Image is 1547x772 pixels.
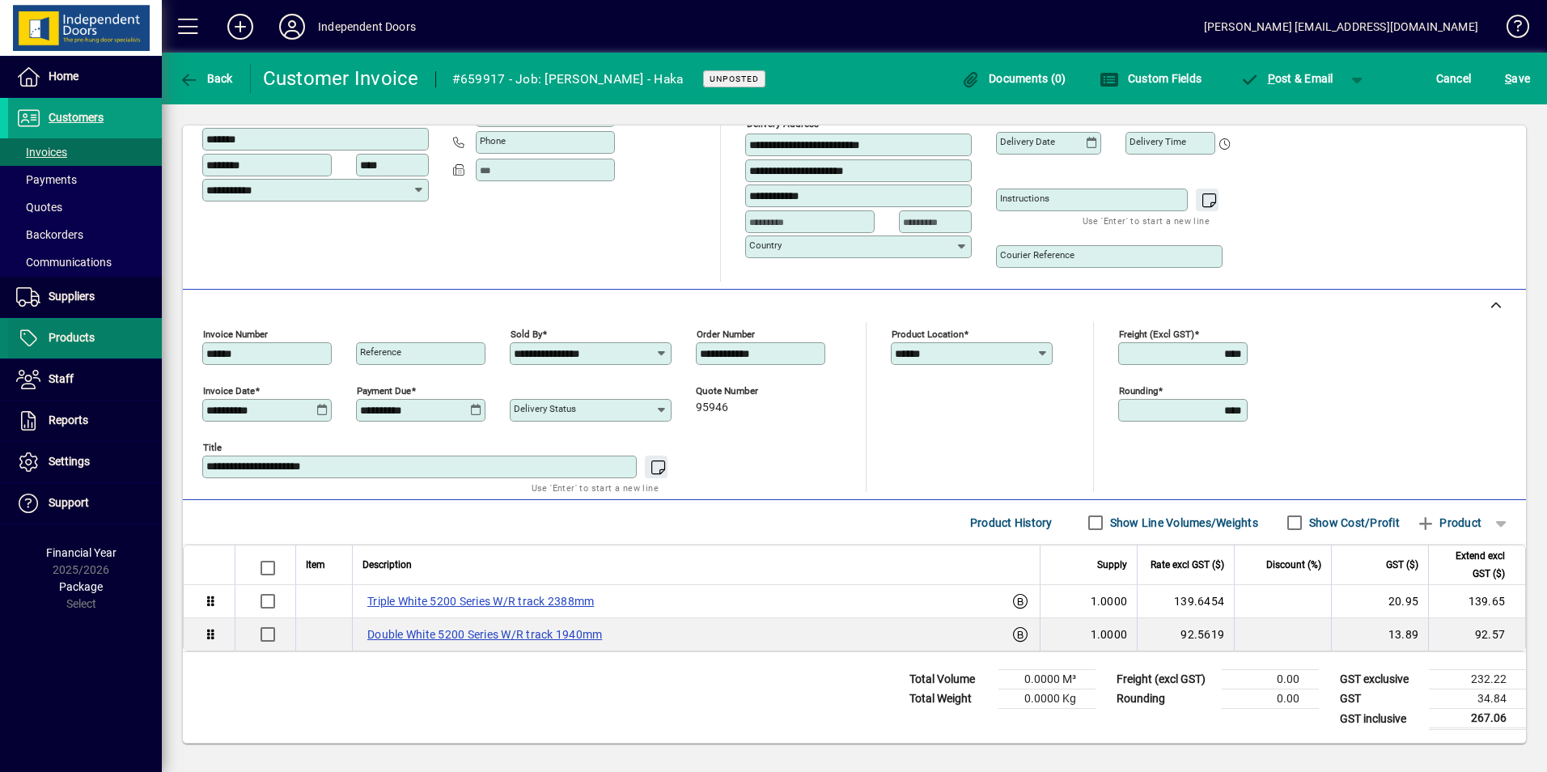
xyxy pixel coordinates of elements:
[532,478,659,497] mat-hint: Use 'Enter' to start a new line
[1091,626,1128,643] span: 1.0000
[1429,709,1526,729] td: 267.06
[749,240,782,251] mat-label: Country
[49,111,104,124] span: Customers
[1408,508,1490,537] button: Product
[16,256,112,269] span: Communications
[175,64,237,93] button: Back
[1266,556,1321,574] span: Discount (%)
[362,556,412,574] span: Description
[360,346,401,358] mat-label: Reference
[8,221,162,248] a: Backorders
[950,106,976,132] button: Choose address
[1108,689,1222,709] td: Rounding
[480,135,506,146] mat-label: Phone
[1505,72,1511,85] span: S
[970,510,1053,536] span: Product History
[8,277,162,317] a: Suppliers
[8,483,162,524] a: Support
[1332,670,1429,689] td: GST exclusive
[162,64,251,93] app-page-header-button: Back
[49,414,88,426] span: Reports
[49,496,89,509] span: Support
[1428,618,1525,651] td: 92.57
[357,385,411,397] mat-label: Payment due
[998,689,1096,709] td: 0.0000 Kg
[8,193,162,221] a: Quotes
[1147,626,1224,643] div: 92.5619
[8,442,162,482] a: Settings
[1501,64,1534,93] button: Save
[1505,66,1530,91] span: ave
[957,64,1070,93] button: Documents (0)
[1432,64,1476,93] button: Cancel
[46,546,117,559] span: Financial Year
[8,166,162,193] a: Payments
[1268,72,1275,85] span: P
[710,74,759,84] span: Unposted
[1000,249,1074,261] mat-label: Courier Reference
[49,70,78,83] span: Home
[892,329,964,340] mat-label: Product location
[924,105,950,131] a: View on map
[1096,64,1206,93] button: Custom Fields
[8,138,162,166] a: Invoices
[49,372,74,385] span: Staff
[1100,72,1202,85] span: Custom Fields
[1000,193,1049,204] mat-label: Instructions
[1108,670,1222,689] td: Freight (excl GST)
[59,580,103,593] span: Package
[1231,64,1341,93] button: Post & Email
[8,318,162,358] a: Products
[697,329,755,340] mat-label: Order number
[16,146,67,159] span: Invoices
[1091,593,1128,609] span: 1.0000
[16,201,62,214] span: Quotes
[1416,510,1481,536] span: Product
[203,442,222,453] mat-label: Title
[1222,689,1319,709] td: 0.00
[1107,515,1258,531] label: Show Line Volumes/Weights
[1331,618,1428,651] td: 13.89
[263,66,419,91] div: Customer Invoice
[8,359,162,400] a: Staff
[203,329,268,340] mat-label: Invoice number
[203,385,255,397] mat-label: Invoice date
[1222,670,1319,689] td: 0.00
[901,670,998,689] td: Total Volume
[1204,14,1478,40] div: [PERSON_NAME] [EMAIL_ADDRESS][DOMAIN_NAME]
[1097,556,1127,574] span: Supply
[8,248,162,276] a: Communications
[964,508,1059,537] button: Product History
[1429,689,1526,709] td: 34.84
[318,14,416,40] div: Independent Doors
[1332,689,1429,709] td: GST
[961,72,1066,85] span: Documents (0)
[1306,515,1400,531] label: Show Cost/Profit
[696,401,728,414] span: 95946
[214,12,266,41] button: Add
[901,689,998,709] td: Total Weight
[16,228,83,241] span: Backorders
[306,556,325,574] span: Item
[1000,136,1055,147] mat-label: Delivery date
[1386,556,1418,574] span: GST ($)
[8,401,162,441] a: Reports
[362,592,599,611] label: Triple White 5200 Series W/R track 2388mm
[998,670,1096,689] td: 0.0000 M³
[452,66,684,92] div: #659917 - Job: [PERSON_NAME] - Haka
[1331,585,1428,618] td: 20.95
[696,386,793,397] span: Quote number
[8,57,162,97] a: Home
[1428,585,1525,618] td: 139.65
[1240,72,1333,85] span: ost & Email
[1439,547,1505,583] span: Extend excl GST ($)
[1429,670,1526,689] td: 232.22
[1083,211,1210,230] mat-hint: Use 'Enter' to start a new line
[514,403,576,414] mat-label: Delivery status
[1130,136,1186,147] mat-label: Delivery time
[1494,3,1527,56] a: Knowledge Base
[362,625,607,644] label: Double White 5200 Series W/R track 1940mm
[1147,593,1224,609] div: 139.6454
[1151,556,1224,574] span: Rate excl GST ($)
[1119,385,1158,397] mat-label: Rounding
